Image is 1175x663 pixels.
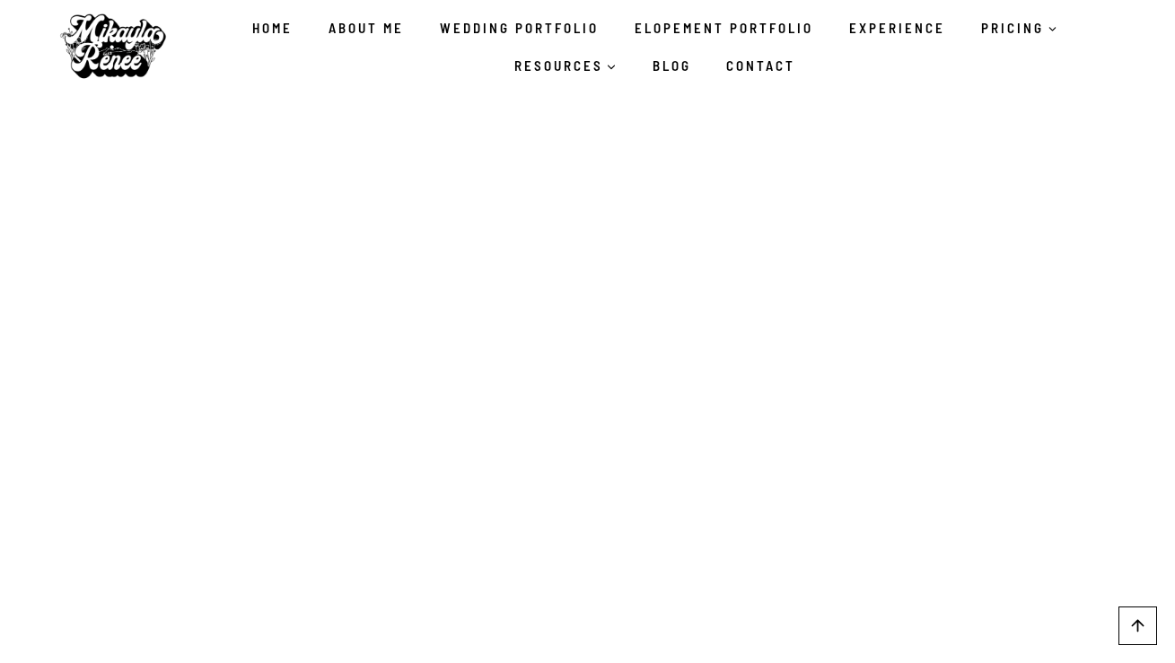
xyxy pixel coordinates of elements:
span: RESOURCES [514,55,617,76]
a: About Me [311,9,422,47]
a: Elopement Portfolio [617,9,831,47]
a: RESOURCES [496,47,635,84]
a: Blog [635,47,709,84]
nav: Primary Navigation [180,9,1129,84]
a: Experience [831,9,963,47]
a: PRICING [963,9,1075,47]
a: Home [234,9,311,47]
a: Contact [708,47,813,84]
a: Scroll to top [1118,606,1157,645]
a: Wedding Portfolio [422,9,617,47]
span: PRICING [981,17,1057,39]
